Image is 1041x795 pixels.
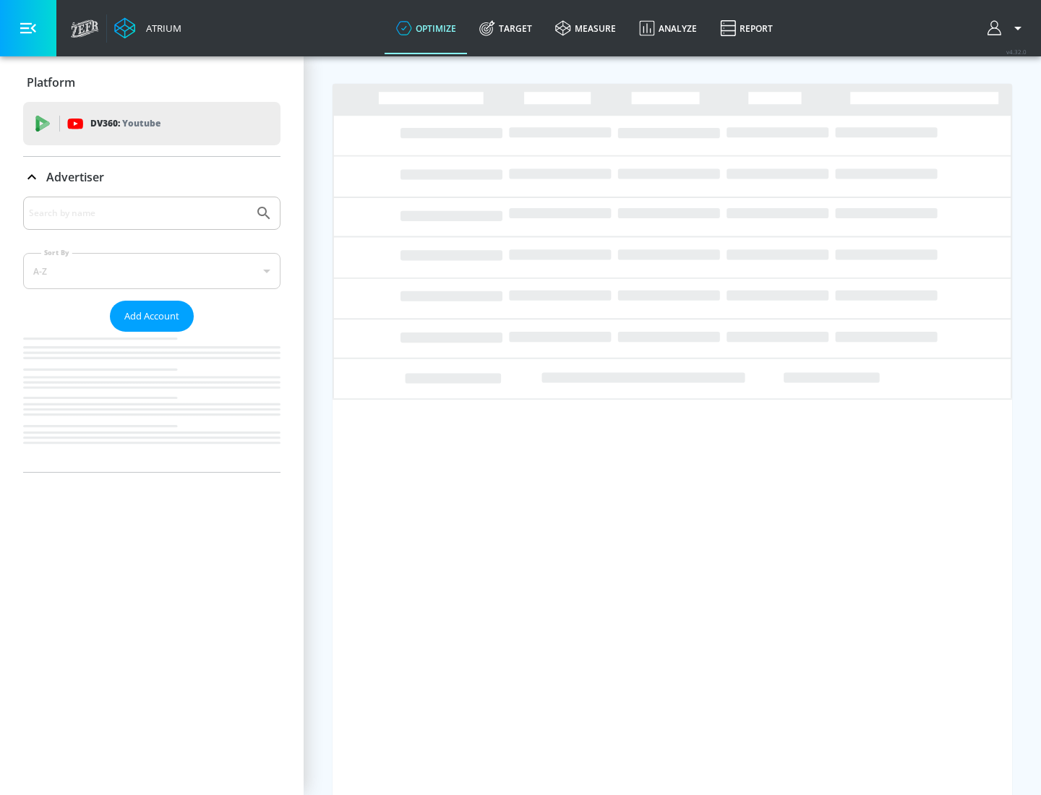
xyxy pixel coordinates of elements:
div: Platform [23,62,280,103]
p: Youtube [122,116,160,131]
a: measure [544,2,627,54]
a: Report [708,2,784,54]
p: Advertiser [46,169,104,185]
a: optimize [385,2,468,54]
div: A-Z [23,253,280,289]
div: Atrium [140,22,181,35]
label: Sort By [41,248,72,257]
div: Advertiser [23,197,280,472]
a: Atrium [114,17,181,39]
div: DV360: Youtube [23,102,280,145]
button: Add Account [110,301,194,332]
nav: list of Advertiser [23,332,280,472]
a: Target [468,2,544,54]
span: v 4.32.0 [1006,48,1027,56]
span: Add Account [124,308,179,325]
input: Search by name [29,204,248,223]
p: DV360: [90,116,160,132]
div: Advertiser [23,157,280,197]
p: Platform [27,74,75,90]
a: Analyze [627,2,708,54]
